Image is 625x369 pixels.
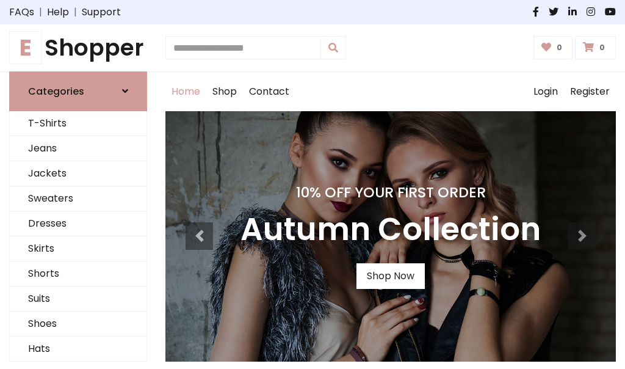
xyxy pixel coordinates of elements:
[9,31,42,64] span: E
[564,72,616,111] a: Register
[10,236,146,261] a: Skirts
[47,5,69,20] a: Help
[10,186,146,211] a: Sweaters
[69,5,82,20] span: |
[10,287,146,312] a: Suits
[10,261,146,287] a: Shorts
[10,136,146,161] a: Jeans
[34,5,47,20] span: |
[554,42,565,53] span: 0
[9,34,147,62] a: EShopper
[165,72,206,111] a: Home
[533,36,573,59] a: 0
[10,161,146,186] a: Jackets
[240,211,541,249] h3: Autumn Collection
[10,111,146,136] a: T-Shirts
[9,34,147,62] h1: Shopper
[206,72,243,111] a: Shop
[575,36,616,59] a: 0
[243,72,295,111] a: Contact
[9,5,34,20] a: FAQs
[10,337,146,362] a: Hats
[10,312,146,337] a: Shoes
[82,5,121,20] a: Support
[10,211,146,236] a: Dresses
[356,263,425,289] a: Shop Now
[28,86,84,97] h6: Categories
[527,72,564,111] a: Login
[9,71,147,111] a: Categories
[596,42,608,53] span: 0
[240,184,541,201] h4: 10% Off Your First Order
